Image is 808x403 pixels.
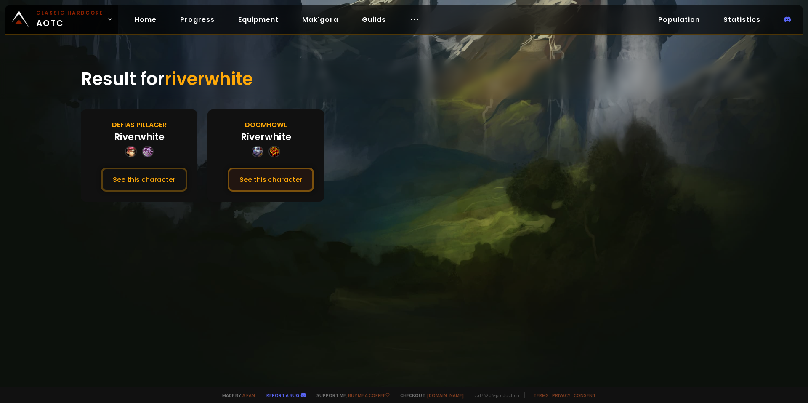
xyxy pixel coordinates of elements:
a: Buy me a coffee [348,392,390,398]
a: Mak'gora [295,11,345,28]
a: Equipment [231,11,285,28]
a: Terms [533,392,549,398]
a: Consent [574,392,596,398]
a: Privacy [552,392,570,398]
button: See this character [228,168,314,192]
a: Home [128,11,163,28]
a: a fan [242,392,255,398]
a: [DOMAIN_NAME] [427,392,464,398]
div: Riverwhite [241,130,291,144]
a: Statistics [717,11,767,28]
small: Classic Hardcore [36,9,104,17]
div: Result for [81,59,727,99]
span: AOTC [36,9,104,29]
div: Doomhowl [245,120,287,130]
span: Checkout [395,392,464,398]
span: riverwhite [165,67,253,91]
a: Progress [173,11,221,28]
a: Classic HardcoreAOTC [5,5,118,34]
button: See this character [101,168,187,192]
a: Guilds [355,11,393,28]
div: Defias Pillager [112,120,167,130]
a: Population [651,11,707,28]
div: Riverwhite [114,130,165,144]
span: v. d752d5 - production [469,392,519,398]
span: Support me, [311,392,390,398]
span: Made by [217,392,255,398]
a: Report a bug [266,392,299,398]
